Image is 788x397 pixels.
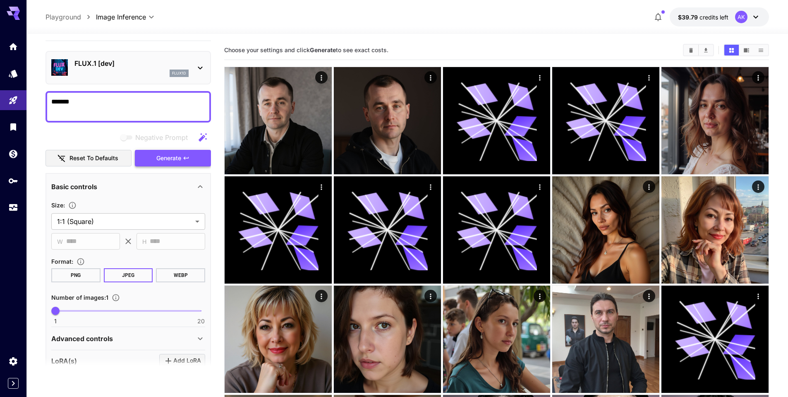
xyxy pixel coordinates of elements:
span: Negative prompts are not compatible with the selected model. [119,132,194,142]
div: Actions [752,71,764,84]
button: Reset to defaults [46,150,132,167]
button: Generate [135,150,211,167]
div: Clear ImagesDownload All [683,44,714,56]
span: Size : [51,202,65,209]
div: Playground [8,95,18,106]
button: Clear Images [684,45,698,55]
button: Specify how many images to generate in a single request. Each image generation will be charged se... [108,294,123,302]
div: API Keys [8,176,18,186]
div: Basic controls [51,177,205,197]
button: Show images in grid view [724,45,739,55]
span: Generate [156,153,181,164]
span: Image Inference [96,12,146,22]
img: 9k= [334,67,441,174]
div: Actions [752,290,764,302]
div: Actions [534,290,546,302]
div: Usage [8,202,18,213]
span: $39.79 [678,14,699,21]
span: W [57,237,63,246]
div: Wallet [8,149,18,159]
p: LoRA(s) [51,356,77,366]
button: Adjust the dimensions of the generated image by specifying its width and height in pixels, or sel... [65,201,80,209]
div: Show images in grid viewShow images in video viewShow images in list view [723,44,769,56]
div: Actions [315,180,328,193]
span: H [142,237,146,246]
span: Format : [51,258,73,265]
div: Actions [534,180,546,193]
img: Z [225,286,332,393]
button: Expand sidebar [8,378,19,389]
div: Actions [424,71,437,84]
span: 20 [197,317,205,325]
span: 1:1 (Square) [57,217,192,226]
div: $39.79214 [678,13,728,22]
button: WEBP [156,268,205,282]
span: Negative Prompt [135,132,188,142]
span: Number of images : 1 [51,294,108,301]
div: Actions [752,180,764,193]
div: Library [8,122,18,132]
div: Actions [315,71,328,84]
b: Generate [310,46,336,53]
div: Actions [643,180,655,193]
div: Actions [424,290,437,302]
img: 9k= [443,286,550,393]
button: Choose the file format for the output image. [73,257,88,266]
p: FLUX.1 [dev] [74,58,189,68]
img: 2Q== [225,67,332,174]
div: Home [8,41,18,52]
img: Z [661,176,769,284]
img: 2Q== [334,286,441,393]
p: flux1d [172,70,186,76]
div: Actions [534,71,546,84]
button: JPEG [104,268,153,282]
div: Actions [315,290,328,302]
div: Actions [643,290,655,302]
button: Show images in video view [739,45,754,55]
button: Click to add LoRA [159,354,205,368]
p: Advanced controls [51,334,113,344]
span: 1 [54,317,57,325]
div: Advanced controls [51,329,205,349]
div: AK [735,11,747,23]
button: PNG [51,268,101,282]
nav: breadcrumb [46,12,96,22]
div: Models [8,68,18,79]
span: credits left [699,14,728,21]
span: Choose your settings and click to see exact costs. [224,46,388,53]
div: FLUX.1 [dev]flux1d [51,55,205,80]
button: Show images in list view [754,45,768,55]
img: 2Q== [661,67,769,174]
img: 2Q== [552,286,659,393]
a: Playground [46,12,81,22]
div: Actions [424,180,437,193]
button: $39.79214AK [670,7,769,26]
span: Add LoRA [173,356,201,366]
button: Download All [699,45,713,55]
img: 9k= [552,176,659,284]
p: Basic controls [51,182,97,192]
div: Settings [8,356,18,366]
div: Actions [643,71,655,84]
